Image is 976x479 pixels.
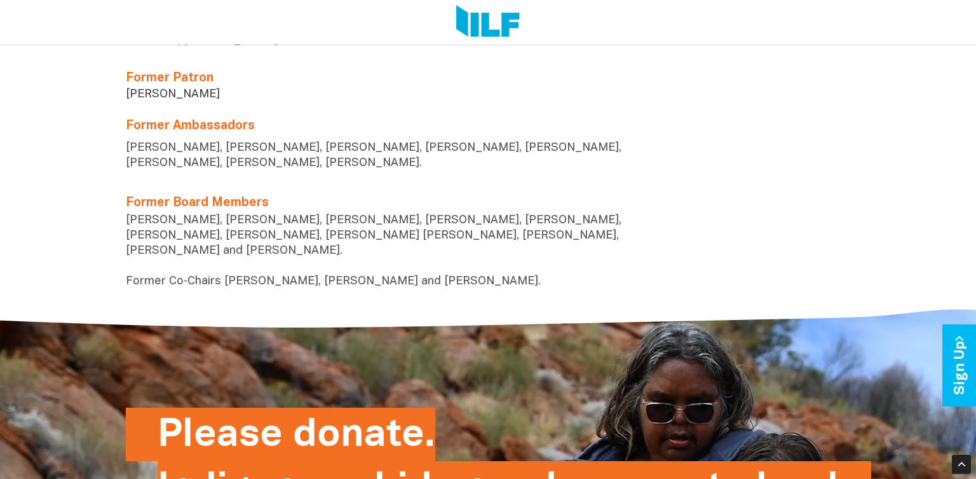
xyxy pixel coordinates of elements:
p: Deb Bank, [PERSON_NAME] [126,34,665,64]
span: [PERSON_NAME] [126,89,220,100]
p: [PERSON_NAME], [PERSON_NAME], [PERSON_NAME], [PERSON_NAME], [PERSON_NAME], [PERSON_NAME], [PERSON... [126,141,665,186]
img: Logo [456,5,519,39]
span: Former Board Members [126,197,269,209]
p: [PERSON_NAME], [PERSON_NAME], [PERSON_NAME], [PERSON_NAME], [PERSON_NAME], [PERSON_NAME], [PERSON... [126,213,665,289]
div: Scroll Back to Top [952,455,971,474]
b: Former Ambassadors [126,120,255,132]
b: Former Patron [126,73,213,84]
